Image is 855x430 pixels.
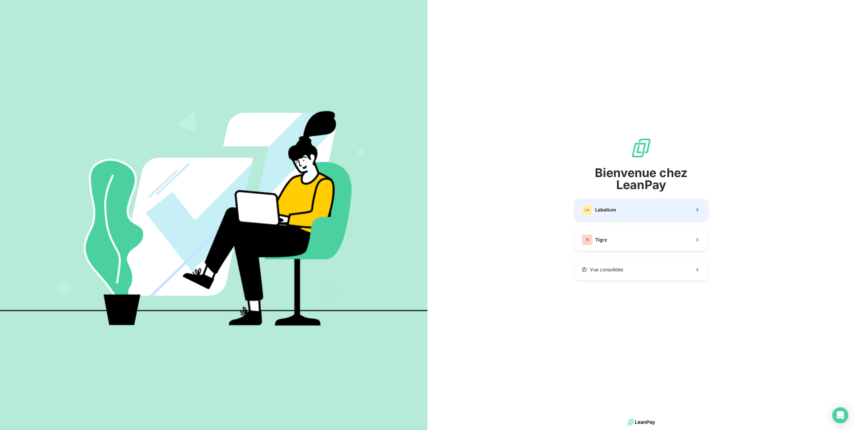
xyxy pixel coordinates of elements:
span: Bienvenue chez LeanPay [574,167,708,191]
div: LA [582,204,592,215]
button: LALabelium [574,199,708,221]
button: TITigrz [574,229,708,251]
div: Open Intercom Messenger [832,407,848,423]
span: Tigrz [595,237,607,243]
button: Vue consolidée [574,259,708,280]
div: TI [582,235,592,245]
span: Vue consolidée [590,266,623,273]
img: logo sigle [631,137,652,159]
span: Labelium [595,206,616,213]
img: logo [628,417,655,427]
